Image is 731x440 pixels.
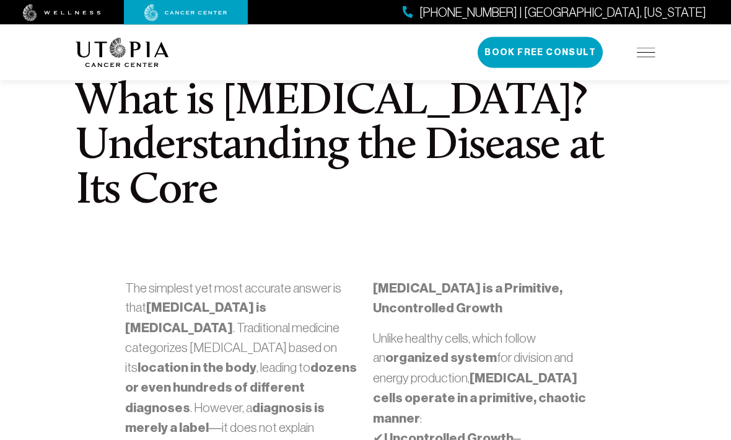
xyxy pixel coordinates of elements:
strong: location in the body [138,360,256,376]
a: [PHONE_NUMBER] | [GEOGRAPHIC_DATA], [US_STATE] [403,4,706,22]
button: Book Free Consult [478,37,603,68]
h1: What is [MEDICAL_DATA]? Understanding the Disease at Its Core [76,81,655,214]
strong: [MEDICAL_DATA] is a Primitive, Uncontrolled Growth [373,281,562,317]
strong: organized system [385,350,497,366]
img: icon-hamburger [637,48,655,58]
strong: dozens or even hundreds of different diagnoses [125,360,357,416]
img: wellness [23,4,101,22]
img: logo [76,38,169,68]
img: cancer center [144,4,227,22]
strong: [MEDICAL_DATA] cells operate in a primitive, chaotic manner [373,371,586,427]
strong: [MEDICAL_DATA] is [MEDICAL_DATA] [125,300,266,337]
span: [PHONE_NUMBER] | [GEOGRAPHIC_DATA], [US_STATE] [419,4,706,22]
